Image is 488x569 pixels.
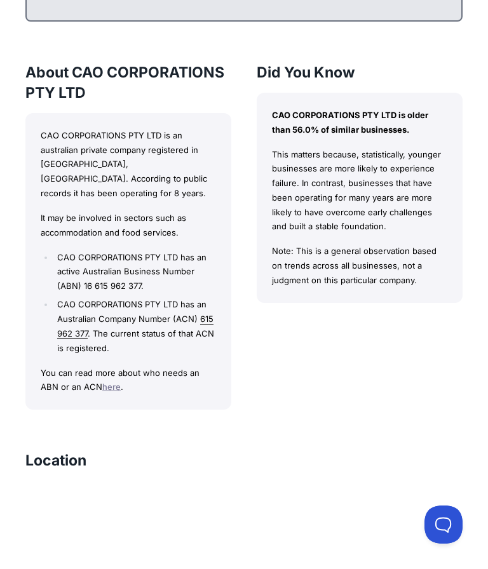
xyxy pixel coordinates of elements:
[41,366,216,395] p: You can read more about who needs an ABN or an ACN .
[272,244,447,287] p: Note: This is a general observation based on trends across all businesses, not a judgment on this...
[25,62,231,103] h3: About CAO CORPORATIONS PTY LTD
[257,62,463,83] h3: Did You Know
[54,297,216,355] li: CAO CORPORATIONS PTY LTD has an Australian Company Number (ACN) . The current status of that ACN ...
[272,147,447,234] p: This matters because, statistically, younger businesses are more likely to experience failure. In...
[102,382,121,392] a: here
[272,108,447,137] p: CAO CORPORATIONS PTY LTD is older than 56.0% of similar businesses.
[424,505,463,544] iframe: Toggle Customer Support
[41,211,216,240] p: It may be involved in sectors such as accommodation and food services.
[25,450,86,471] h3: Location
[41,128,216,201] p: CAO CORPORATIONS PTY LTD is an australian private company registered in [GEOGRAPHIC_DATA], [GEOGR...
[54,250,216,293] li: CAO CORPORATIONS PTY LTD has an active Australian Business Number (ABN) 16 615 962 377.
